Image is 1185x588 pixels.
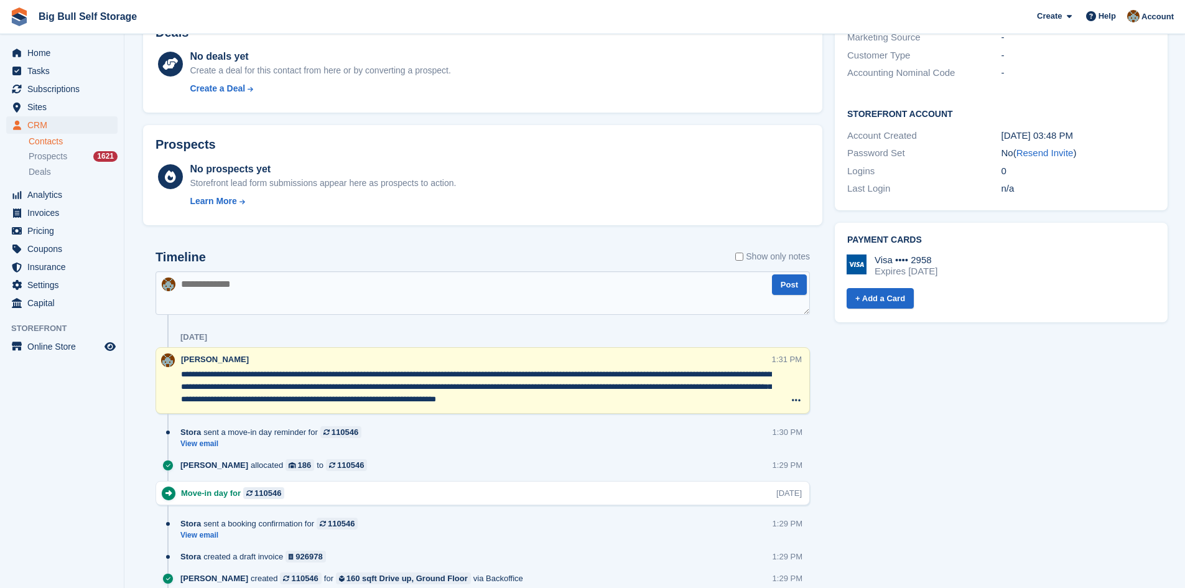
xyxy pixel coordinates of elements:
div: 1:29 PM [773,518,802,530]
h2: Payment cards [847,235,1155,245]
div: Move-in day for [181,487,290,499]
img: Mike Llewellen Palmer [1127,10,1140,22]
span: Create [1037,10,1062,22]
a: Create a Deal [190,82,450,95]
div: 110546 [328,518,355,530]
span: Coupons [27,240,102,258]
div: 186 [298,459,312,471]
div: 926978 [295,551,322,562]
a: menu [6,222,118,240]
label: Show only notes [735,250,810,263]
span: [PERSON_NAME] [180,572,248,584]
div: [DATE] [776,487,802,499]
div: 1:30 PM [773,426,802,438]
div: [DATE] 03:48 PM [1001,129,1155,143]
a: Big Bull Self Storage [34,6,142,27]
h2: Storefront Account [847,107,1155,119]
span: Sites [27,98,102,116]
span: Online Store [27,338,102,355]
a: menu [6,258,118,276]
div: 1:29 PM [773,459,802,471]
div: - [1001,49,1155,63]
div: Account Created [847,129,1001,143]
div: No prospects yet [190,162,456,177]
div: Storefront lead form submissions appear here as prospects to action. [190,177,456,190]
div: allocated to [180,459,373,471]
div: 1621 [93,151,118,162]
a: Prospects 1621 [29,150,118,163]
span: Settings [27,276,102,294]
a: Learn More [190,195,456,208]
span: Analytics [27,186,102,203]
h2: Timeline [156,250,206,264]
div: created a draft invoice [180,551,332,562]
span: Capital [27,294,102,312]
a: Deals [29,166,118,179]
span: Pricing [27,222,102,240]
div: Learn More [190,195,236,208]
img: stora-icon-8386f47178a22dfd0bd8f6a31ec36ba5ce8667c1dd55bd0f319d3a0aa187defe.svg [10,7,29,26]
span: CRM [27,116,102,134]
div: Customer Type [847,49,1001,63]
span: Storefront [11,322,124,335]
a: 160 sqft Drive up, Ground Floor [336,572,471,584]
input: Show only notes [735,250,743,263]
a: 110546 [326,459,367,471]
div: Password Set [847,146,1001,161]
a: + Add a Card [847,288,914,309]
a: menu [6,62,118,80]
a: menu [6,204,118,222]
div: n/a [1001,182,1155,196]
img: Mike Llewellen Palmer [161,353,175,367]
div: 1:31 PM [772,353,802,365]
span: Stora [180,518,201,530]
span: Prospects [29,151,67,162]
a: 186 [286,459,314,471]
a: menu [6,98,118,116]
a: 110546 [320,426,361,438]
div: created for via Backoffice [180,572,529,584]
a: View email [180,530,364,541]
div: Logins [847,164,1001,179]
a: Resend Invite [1016,147,1074,158]
div: Visa •••• 2958 [875,254,937,266]
span: ( ) [1013,147,1077,158]
div: 0 [1001,164,1155,179]
a: View email [180,439,368,449]
span: Insurance [27,258,102,276]
h2: Prospects [156,138,216,152]
span: [PERSON_NAME] [181,355,249,364]
span: Tasks [27,62,102,80]
button: Post [772,274,807,295]
span: Deals [29,166,51,178]
a: menu [6,338,118,355]
div: Create a Deal [190,82,245,95]
div: Last Login [847,182,1001,196]
a: menu [6,294,118,312]
div: sent a move-in day reminder for [180,426,368,438]
div: Create a deal for this contact from here or by converting a prospect. [190,64,450,77]
div: 110546 [254,487,281,499]
div: Expires [DATE] [875,266,937,277]
a: menu [6,186,118,203]
img: Visa Logo [847,254,867,274]
a: menu [6,116,118,134]
a: 110546 [280,572,321,584]
a: menu [6,240,118,258]
div: 160 sqft Drive up, Ground Floor [346,572,468,584]
span: Invoices [27,204,102,222]
span: [PERSON_NAME] [180,459,248,471]
a: menu [6,80,118,98]
div: [DATE] [180,332,207,342]
img: Mike Llewellen Palmer [162,278,175,291]
div: Marketing Source [847,30,1001,45]
div: 110546 [291,572,318,584]
a: menu [6,44,118,62]
div: sent a booking confirmation for [180,518,364,530]
a: menu [6,276,118,294]
span: Help [1099,10,1116,22]
span: Stora [180,426,201,438]
span: Home [27,44,102,62]
div: No deals yet [190,49,450,64]
a: 110546 [243,487,284,499]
